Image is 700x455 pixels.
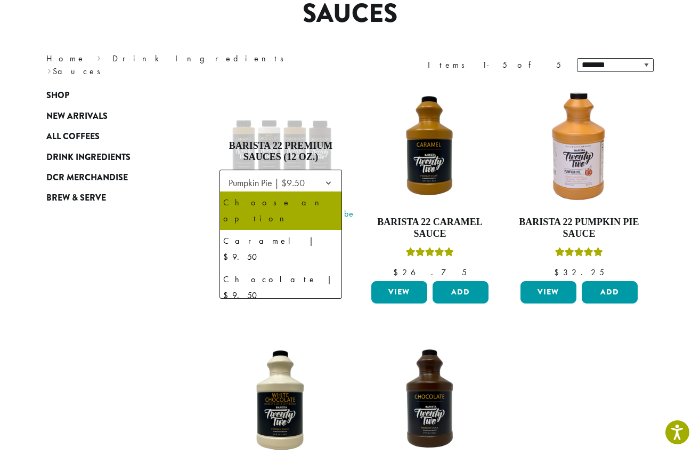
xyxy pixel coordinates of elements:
[406,246,454,262] div: Rated 5.00 out of 5
[46,110,108,123] span: New Arrivals
[46,188,174,208] a: Brew & Serve
[223,233,338,265] div: Caramel | $9.50
[46,53,86,64] a: Home
[46,171,128,185] span: DCR Merchandise
[112,53,291,64] a: Drink Ingredients
[224,172,315,193] span: Pumpkin Pie | $9.50
[219,140,342,163] h4: Barista 22 Premium Sauces (12 oz.)
[369,85,491,208] img: B22-Caramel-Sauce_Stock-e1709240861679.png
[97,49,101,65] span: ›
[46,147,174,167] a: Drink Ingredients
[518,217,640,240] h4: Barista 22 Pumpkin Pie Sauce
[47,61,51,78] span: ›
[46,85,174,106] a: Shop
[554,267,563,278] span: $
[219,170,342,196] span: Pumpkin Pie | $9.50
[46,106,174,126] a: New Arrivals
[518,85,640,277] a: Barista 22 Pumpkin Pie SauceRated 5.00 out of 5 $32.25
[369,217,491,240] h4: Barista 22 Caramel Sauce
[229,177,305,189] span: Pumpkin Pie | $9.50
[46,52,334,78] nav: Breadcrumb
[46,130,100,143] span: All Coffees
[554,267,604,278] bdi: 32.25
[555,246,603,262] div: Rated 5.00 out of 5
[393,267,467,278] bdi: 26.75
[582,281,638,304] button: Add
[46,191,106,205] span: Brew & Serve
[433,281,489,304] button: Add
[518,85,640,208] img: DP3239.64-oz.01.default.png
[520,281,576,304] a: View
[369,85,491,277] a: Barista 22 Caramel SauceRated 5.00 out of 5 $26.75
[428,59,561,71] div: Items 1-5 of 5
[46,126,174,147] a: All Coffees
[393,267,402,278] span: $
[220,191,341,230] li: Choose an option
[46,167,174,188] a: DCR Merchandise
[223,272,338,304] div: Chocolate | $9.50
[46,150,131,164] span: Drink Ingredients
[46,89,69,102] span: Shop
[371,281,427,304] a: View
